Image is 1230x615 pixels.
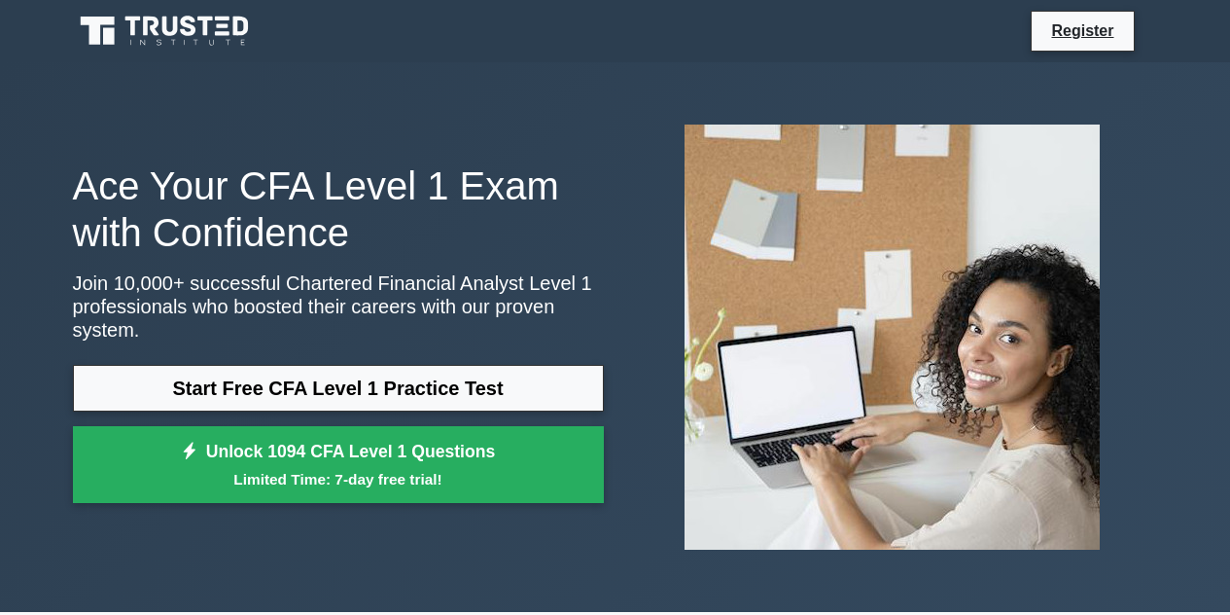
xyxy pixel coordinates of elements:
a: Unlock 1094 CFA Level 1 QuestionsLimited Time: 7-day free trial! [73,426,604,504]
h1: Ace Your CFA Level 1 Exam with Confidence [73,163,604,256]
p: Join 10,000+ successful Chartered Financial Analyst Level 1 professionals who boosted their caree... [73,271,604,342]
a: Register [1039,18,1125,43]
a: Start Free CFA Level 1 Practice Test [73,365,604,412]
small: Limited Time: 7-day free trial! [97,468,580,490]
